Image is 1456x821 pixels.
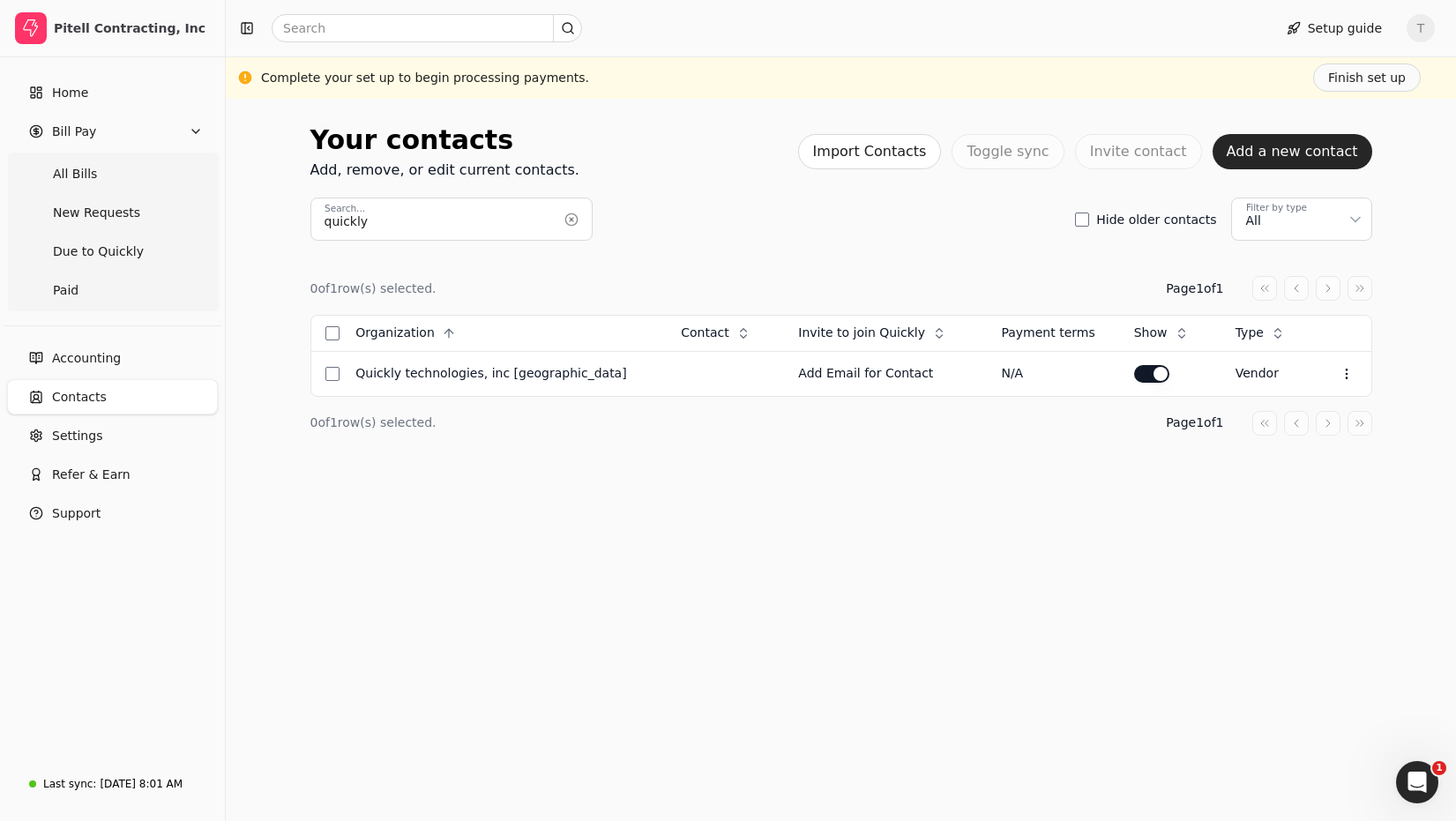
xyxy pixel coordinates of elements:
a: Contacts [7,379,218,414]
button: Add a new contact [1213,134,1372,169]
a: Accounting [7,340,218,376]
a: Last sync:[DATE] 8:01 AM [7,768,218,800]
span: Contact [681,324,728,342]
span: Type [1236,324,1264,342]
a: Settings [7,418,218,453]
span: Contacts [52,388,107,407]
a: Due to Quickly [11,234,214,269]
div: Last sync: [43,776,96,792]
label: Hide older contacts [1096,213,1216,226]
div: Your contacts [310,120,579,160]
button: Select all [325,326,340,340]
div: 0 of 1 row(s) selected. [310,280,437,298]
span: New Requests [53,204,140,222]
input: Search [272,14,582,42]
button: Refer & Earn [7,457,218,492]
div: Add Email for Contact [798,364,973,383]
div: Quickly Technologies, Inc [GEOGRAPHIC_DATA] [355,364,653,383]
span: Show [1134,324,1168,342]
span: Invite to join Quickly [798,324,925,342]
button: Support [7,496,218,531]
iframe: Intercom live chat [1396,761,1438,803]
button: Type [1236,319,1295,347]
span: Paid [53,281,78,300]
span: Accounting [52,349,121,368]
span: Bill Pay [52,123,96,141]
a: Paid [11,272,214,308]
span: 1 [1432,761,1446,775]
button: Setup guide [1273,14,1396,42]
span: All Bills [53,165,97,183]
button: T [1407,14,1435,42]
div: N/A [1001,364,1105,383]
button: Show [1134,319,1199,347]
span: Due to Quickly [53,243,144,261]
button: Finish set up [1313,63,1421,92]
span: Home [52,84,88,102]
span: Settings [52,427,102,445]
button: Organization [355,319,467,347]
div: [DATE] 8:01 AM [100,776,183,792]
span: Organization [355,324,435,342]
div: Page 1 of 1 [1166,280,1223,298]
button: Bill Pay [7,114,218,149]
div: vendor [1236,364,1303,383]
div: Payment terms [1001,324,1105,342]
span: Refer & Earn [52,466,131,484]
span: Support [52,504,101,523]
a: Home [7,75,218,110]
div: Filter by type [1246,201,1307,215]
div: 0 of 1 row(s) selected. [310,414,437,432]
div: Add, remove, or edit current contacts. [310,160,579,181]
button: Import Contacts [798,134,942,169]
div: Pitell Contracting, Inc [54,19,210,37]
div: Complete your set up to begin processing payments. [261,69,589,87]
button: Invite to join Quickly [798,319,957,347]
button: Contact [681,319,760,347]
div: Page 1 of 1 [1166,414,1223,432]
button: Select row [325,367,340,381]
label: Search... [325,202,365,216]
a: All Bills [11,156,214,191]
a: New Requests [11,195,214,230]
